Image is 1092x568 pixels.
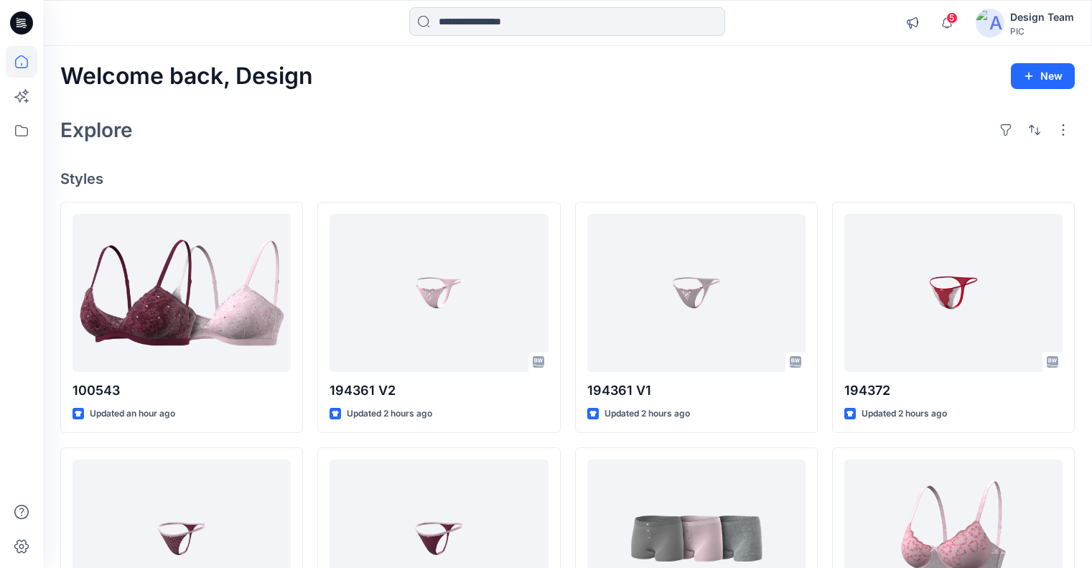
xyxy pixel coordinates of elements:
[844,214,1063,372] a: 194372
[60,170,1075,187] h4: Styles
[60,63,313,90] h2: Welcome back, Design
[73,381,291,401] p: 100543
[60,118,133,141] h2: Explore
[946,12,958,24] span: 5
[347,406,432,422] p: Updated 2 hours ago
[90,406,175,422] p: Updated an hour ago
[330,214,548,372] a: 194361 V2
[587,381,806,401] p: 194361 V1
[1010,26,1074,37] div: PIC
[605,406,690,422] p: Updated 2 hours ago
[330,381,548,401] p: 194361 V2
[1010,9,1074,26] div: Design Team
[73,214,291,372] a: 100543
[1011,63,1075,89] button: New
[976,9,1004,37] img: avatar
[844,381,1063,401] p: 194372
[587,214,806,372] a: 194361 V1
[862,406,947,422] p: Updated 2 hours ago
